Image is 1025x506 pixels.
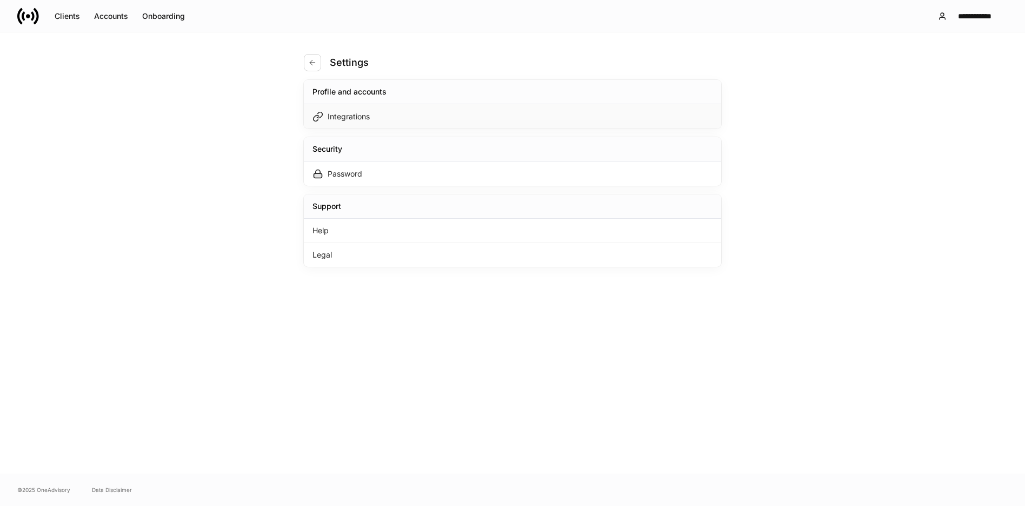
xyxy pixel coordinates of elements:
div: Legal [304,243,721,267]
button: Clients [48,8,87,25]
div: Password [328,168,362,179]
div: Accounts [94,11,128,22]
button: Accounts [87,8,135,25]
div: Clients [55,11,80,22]
div: Profile and accounts [312,86,387,97]
div: Support [312,201,341,212]
div: Security [312,144,342,154]
span: © 2025 OneAdvisory [17,485,70,494]
div: Integrations [328,111,370,122]
div: Help [304,219,721,243]
button: Onboarding [135,8,192,25]
a: Data Disclaimer [92,485,132,494]
div: Onboarding [142,11,185,22]
h4: Settings [330,56,369,69]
